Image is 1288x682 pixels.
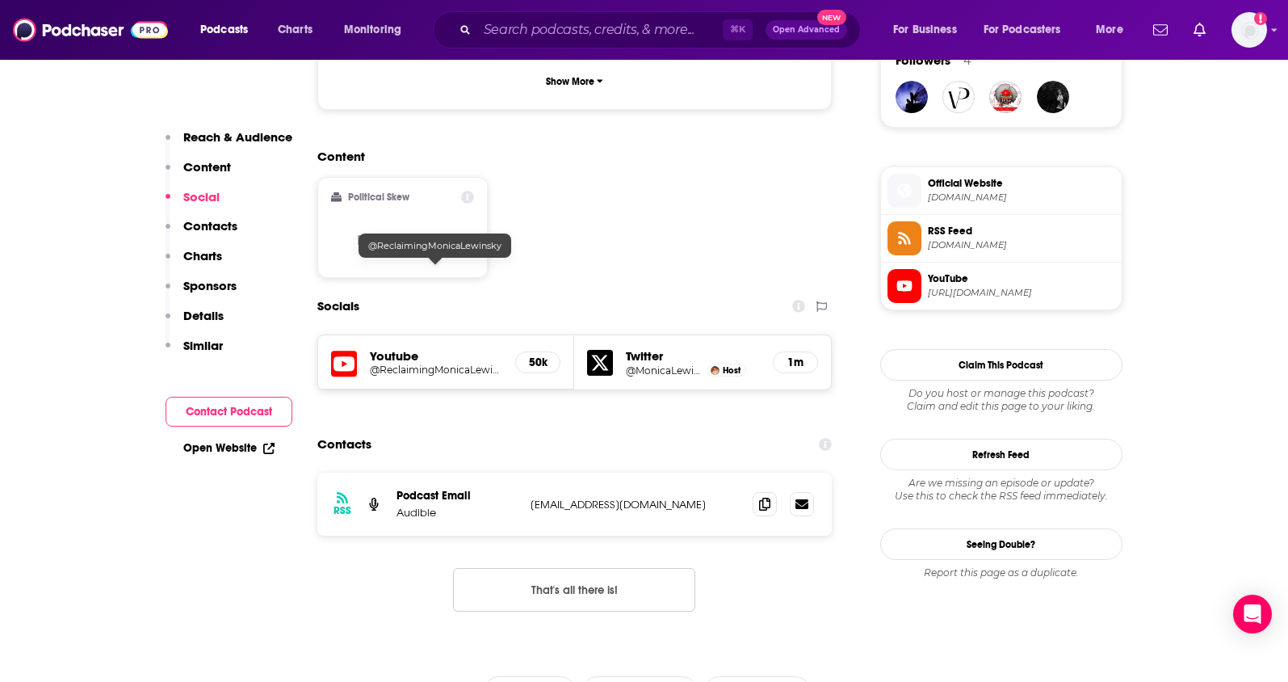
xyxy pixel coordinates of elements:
span: Podcasts [200,19,248,41]
a: Show notifications dropdown [1147,16,1174,44]
h2: Contacts [317,429,371,460]
p: Audible [396,506,518,520]
button: Sponsors [166,278,237,308]
a: Open Website [183,441,275,455]
a: @ReclaimingMonicaLewinsky [370,364,503,376]
span: For Business [893,19,957,41]
h5: Youtube [370,348,503,364]
button: open menu [333,17,422,43]
span: ⌘ K [723,19,753,40]
span: https://www.youtube.com/@ReclaimingMonicaLewinsky [928,287,1115,299]
div: Open Intercom Messenger [1233,595,1272,634]
img: Monica Lewinsky [711,366,720,375]
p: Podcast Email [396,489,518,503]
h5: 1m [787,356,804,369]
p: Sponsors [183,278,237,293]
span: More [1096,19,1123,41]
h2: Socials [317,291,359,322]
button: Reach & Audience [166,129,292,159]
div: Claim and edit this page to your liking. [880,387,1122,413]
button: Show profile menu [1231,12,1267,48]
button: Claim This Podcast [880,349,1122,381]
p: Show More [546,76,594,87]
a: Official Website[DOMAIN_NAME] [887,174,1115,208]
img: User Profile [1231,12,1267,48]
svg: Add a profile image [1254,12,1267,25]
button: Contact Podcast [166,397,292,427]
img: CaronaTea [989,81,1022,113]
p: [EMAIL_ADDRESS][DOMAIN_NAME] [531,498,740,511]
p: Details [183,308,224,323]
h5: Twitter [626,348,760,364]
img: VivicaPartners [942,81,975,113]
p: Contacts [183,218,237,234]
p: Similar [183,338,223,353]
a: Seeing Double? [880,528,1122,560]
button: Refresh Feed [880,439,1122,470]
button: Show More [331,66,819,96]
h3: RSS [334,504,351,517]
span: RSS Feed [928,224,1115,238]
button: Charts [166,248,222,278]
a: Charts [267,17,322,43]
button: Open AdvancedNew [766,20,847,40]
button: open menu [973,17,1085,43]
a: Show notifications dropdown [1187,16,1212,44]
span: Do you host or manage this podcast? [880,387,1122,400]
span: Followers [896,53,950,68]
button: Details [166,308,224,338]
span: rss.art19.com [928,239,1115,251]
h5: 50k [529,356,547,369]
button: open menu [1085,17,1143,43]
span: Host [723,365,740,376]
span: wondery.com [928,192,1115,204]
span: For Podcasters [984,19,1061,41]
button: Content [166,159,231,189]
img: Podchaser - Follow, Share and Rate Podcasts [13,15,168,45]
div: 4 [963,53,971,68]
a: RSS Feed[DOMAIN_NAME] [887,221,1115,255]
a: @MonicaLewinsky [626,364,703,377]
button: Nothing here. [453,568,695,612]
div: Report this page as a duplicate. [880,566,1122,579]
h2: Political Skew [348,192,409,203]
p: Content [183,159,231,175]
button: open menu [882,17,977,43]
p: Social [183,189,220,204]
div: Are we missing an episode or update? Use this to check the RSS feed immediately. [880,477,1122,503]
button: open menu [189,17,269,43]
span: Open Advanced [773,26,840,34]
span: YouTube [928,272,1115,286]
button: Social [166,189,220,219]
span: Official Website [928,176,1115,191]
button: Contacts [166,218,237,248]
p: Reach & Audience [183,129,292,145]
div: @ReclaimingMonicaLewinsky [359,234,511,258]
p: Charts [183,248,222,263]
h3: Not Available [357,233,448,248]
span: New [817,10,846,25]
input: Search podcasts, credits, & more... [477,17,723,43]
a: YouTube[URL][DOMAIN_NAME] [887,269,1115,303]
img: Faelz [896,81,928,113]
img: Neerdowell [1037,81,1069,113]
div: Search podcasts, credits, & more... [448,11,876,48]
h2: Content [317,149,820,164]
span: Monitoring [344,19,401,41]
button: Similar [166,338,223,368]
span: Charts [278,19,313,41]
span: Logged in as kochristina [1231,12,1267,48]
